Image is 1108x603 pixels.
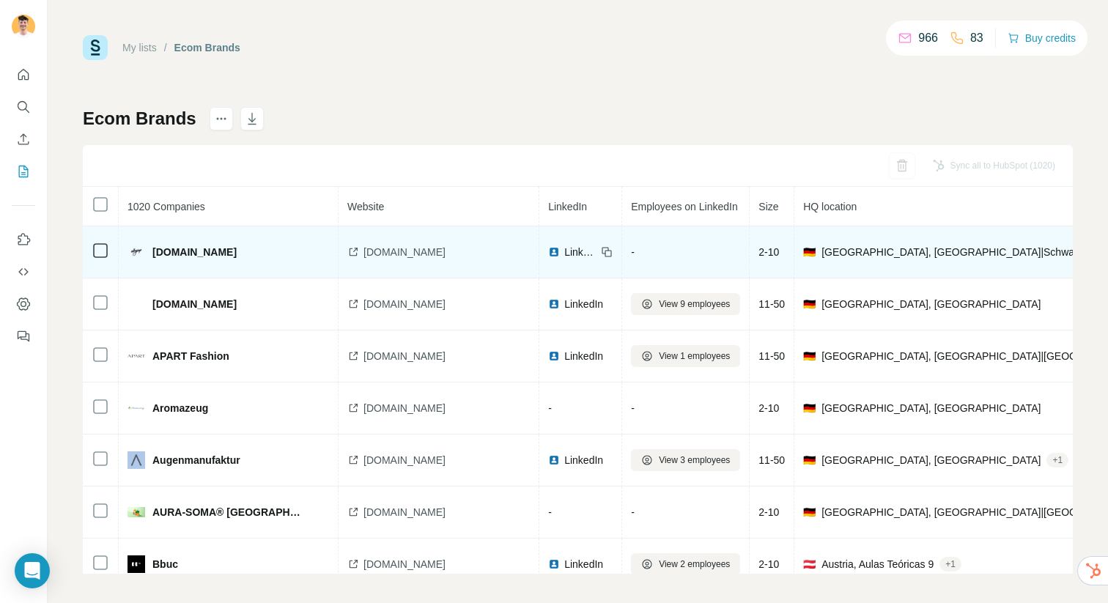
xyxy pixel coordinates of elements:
[12,226,35,253] button: Use Surfe on LinkedIn
[152,557,178,571] span: Bbuc
[631,506,635,518] span: -
[83,35,108,60] img: Surfe Logo
[174,40,240,55] div: Ecom Brands
[128,355,145,358] img: company-logo
[363,401,446,415] span: [DOMAIN_NAME]
[803,349,816,363] span: 🇩🇪
[152,505,303,519] span: AURA-SOMA® [GEOGRAPHIC_DATA] Shop
[12,158,35,185] button: My lists
[803,297,816,311] span: 🇩🇪
[970,29,983,47] p: 83
[548,246,560,258] img: LinkedIn logo
[1008,28,1076,48] button: Buy credits
[128,406,145,411] img: company-logo
[631,402,635,414] span: -
[363,297,446,311] span: [DOMAIN_NAME]
[631,246,635,258] span: -
[821,557,934,571] span: Austria, Aulas Teóricas 9
[12,62,35,88] button: Quick start
[821,297,1041,311] span: [GEOGRAPHIC_DATA], [GEOGRAPHIC_DATA]
[152,401,208,415] span: Aromazeug
[564,453,603,467] span: LinkedIn
[548,402,552,414] span: -
[803,453,816,467] span: 🇩🇪
[659,558,730,571] span: View 2 employees
[12,126,35,152] button: Enrich CSV
[12,323,35,349] button: Feedback
[564,297,603,311] span: LinkedIn
[363,349,446,363] span: [DOMAIN_NAME]
[631,293,740,315] button: View 9 employees
[15,553,50,588] div: Open Intercom Messenger
[631,449,740,471] button: View 3 employees
[758,246,779,258] span: 2-10
[548,350,560,362] img: LinkedIn logo
[363,453,446,467] span: [DOMAIN_NAME]
[83,107,196,130] h1: Ecom Brands
[918,29,938,47] p: 966
[564,557,603,571] span: LinkedIn
[659,297,730,311] span: View 9 employees
[548,201,587,212] span: LinkedIn
[152,453,240,467] span: Augenmanufaktur
[939,558,961,571] div: + 1
[631,553,740,575] button: View 2 employees
[803,201,857,212] span: HQ location
[128,303,145,306] img: company-logo
[803,505,816,519] span: 🇩🇪
[363,245,446,259] span: [DOMAIN_NAME]
[758,350,785,362] span: 11-50
[548,558,560,570] img: LinkedIn logo
[12,15,35,38] img: Avatar
[128,248,145,256] img: company-logo
[363,557,446,571] span: [DOMAIN_NAME]
[758,454,785,466] span: 11-50
[152,349,229,363] span: APART Fashion
[128,201,205,212] span: 1020 Companies
[164,40,167,55] li: /
[631,201,738,212] span: Employees on LinkedIn
[548,298,560,310] img: LinkedIn logo
[803,245,816,259] span: 🇩🇪
[152,297,237,311] span: [DOMAIN_NAME]
[758,506,779,518] span: 2-10
[347,201,384,212] span: Website
[210,107,233,130] button: actions
[631,345,740,367] button: View 1 employees
[758,558,779,570] span: 2-10
[12,259,35,285] button: Use Surfe API
[803,557,816,571] span: 🇦🇹
[128,451,145,469] img: company-logo
[821,453,1041,467] span: [GEOGRAPHIC_DATA], [GEOGRAPHIC_DATA]
[363,505,446,519] span: [DOMAIN_NAME]
[758,298,785,310] span: 11-50
[1046,454,1068,467] div: + 1
[152,245,237,259] span: [DOMAIN_NAME]
[12,94,35,120] button: Search
[122,42,157,53] a: My lists
[659,349,730,363] span: View 1 employees
[12,291,35,317] button: Dashboard
[821,401,1041,415] span: [GEOGRAPHIC_DATA], [GEOGRAPHIC_DATA]
[758,402,779,414] span: 2-10
[548,506,552,518] span: -
[803,401,816,415] span: 🇩🇪
[659,454,730,467] span: View 3 employees
[548,454,560,466] img: LinkedIn logo
[758,201,778,212] span: Size
[564,349,603,363] span: LinkedIn
[128,555,145,573] img: company-logo
[564,245,597,259] span: LinkedIn
[128,507,145,518] img: company-logo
